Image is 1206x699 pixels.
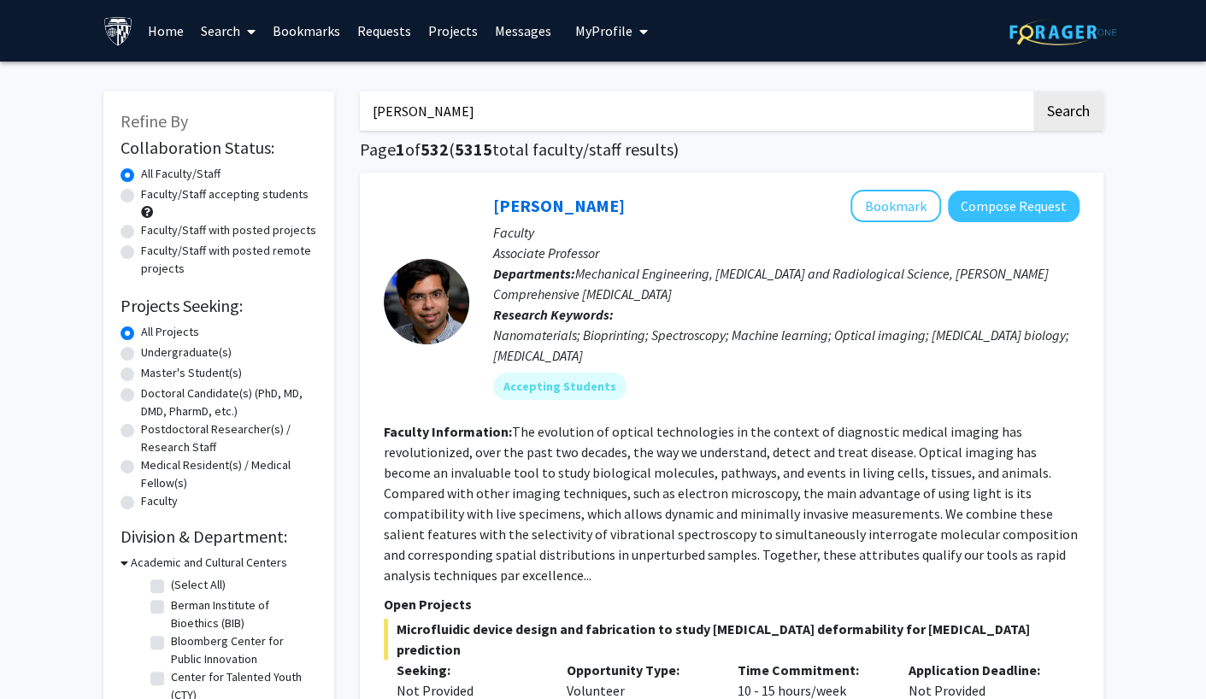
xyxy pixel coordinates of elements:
[1033,91,1103,131] button: Search
[121,526,317,547] h2: Division & Department:
[141,323,199,341] label: All Projects
[567,660,712,680] p: Opportunity Type:
[575,22,632,39] span: My Profile
[1009,19,1116,45] img: ForagerOne Logo
[421,138,449,160] span: 532
[455,138,492,160] span: 5315
[141,344,232,361] label: Undergraduate(s)
[141,492,178,510] label: Faculty
[948,191,1080,222] button: Compose Request to Ishan Barman
[139,1,192,61] a: Home
[486,1,560,61] a: Messages
[384,594,1080,614] p: Open Projects
[13,622,73,686] iframe: Chat
[493,373,627,400] mat-chip: Accepting Students
[384,423,512,440] b: Faculty Information:
[493,222,1080,243] p: Faculty
[121,296,317,316] h2: Projects Seeking:
[192,1,264,61] a: Search
[131,554,287,572] h3: Academic and Cultural Centers
[384,619,1080,660] span: Microfluidic device design and fabrication to study [MEDICAL_DATA] deformability for [MEDICAL_DAT...
[141,385,317,420] label: Doctoral Candidate(s) (PhD, MD, DMD, PharmD, etc.)
[121,110,188,132] span: Refine By
[141,221,316,239] label: Faculty/Staff with posted projects
[141,185,309,203] label: Faculty/Staff accepting students
[384,423,1078,584] fg-read-more: The evolution of optical technologies in the context of diagnostic medical imaging has revolution...
[493,265,1049,303] span: Mechanical Engineering, [MEDICAL_DATA] and Radiological Science, [PERSON_NAME] Comprehensive [MED...
[264,1,349,61] a: Bookmarks
[171,632,313,668] label: Bloomberg Center for Public Innovation
[493,265,575,282] b: Departments:
[493,195,625,216] a: [PERSON_NAME]
[909,660,1054,680] p: Application Deadline:
[141,456,317,492] label: Medical Resident(s) / Medical Fellow(s)
[420,1,486,61] a: Projects
[121,138,317,158] h2: Collaboration Status:
[171,576,226,594] label: (Select All)
[396,138,405,160] span: 1
[493,325,1080,366] div: Nanomaterials; Bioprinting; Spectroscopy; Machine learning; Optical imaging; [MEDICAL_DATA] biolo...
[738,660,883,680] p: Time Commitment:
[360,91,1031,131] input: Search Keywords
[141,364,242,382] label: Master's Student(s)
[141,420,317,456] label: Postdoctoral Researcher(s) / Research Staff
[397,660,542,680] p: Seeking:
[349,1,420,61] a: Requests
[171,596,313,632] label: Berman Institute of Bioethics (BIB)
[141,165,221,183] label: All Faculty/Staff
[141,242,317,278] label: Faculty/Staff with posted remote projects
[493,306,614,323] b: Research Keywords:
[103,16,133,46] img: Johns Hopkins University Logo
[850,190,941,222] button: Add Ishan Barman to Bookmarks
[493,243,1080,263] p: Associate Professor
[360,139,1103,160] h1: Page of ( total faculty/staff results)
